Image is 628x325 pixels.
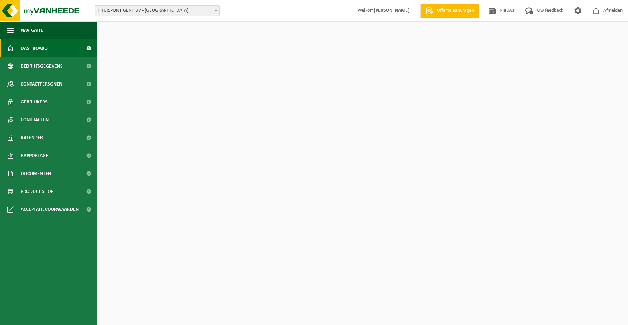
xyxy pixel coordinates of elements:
[21,111,49,129] span: Contracten
[95,5,220,16] span: THUISPUNT GENT BV - GENT
[21,21,43,39] span: Navigatie
[21,165,51,183] span: Documenten
[21,75,62,93] span: Contactpersonen
[374,8,410,13] strong: [PERSON_NAME]
[21,147,48,165] span: Rapportage
[420,4,479,18] a: Offerte aanvragen
[21,129,43,147] span: Kalender
[435,7,476,14] span: Offerte aanvragen
[21,39,48,57] span: Dashboard
[21,93,48,111] span: Gebruikers
[21,200,79,218] span: Acceptatievoorwaarden
[21,183,53,200] span: Product Shop
[95,6,219,16] span: THUISPUNT GENT BV - GENT
[21,57,63,75] span: Bedrijfsgegevens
